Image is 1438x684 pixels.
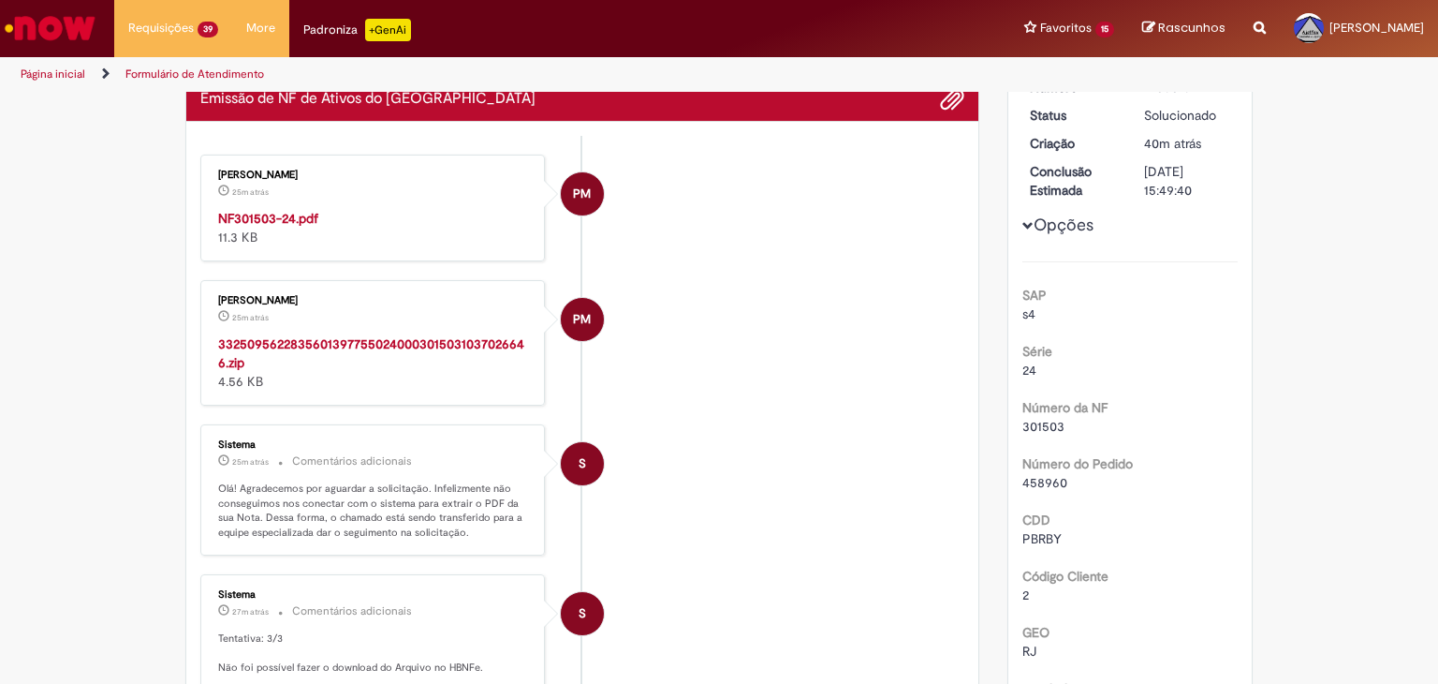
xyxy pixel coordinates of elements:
[2,9,98,47] img: ServiceNow
[1158,19,1225,37] span: Rascunhos
[1144,162,1231,200] div: [DATE] 15:49:40
[1022,362,1036,379] span: 24
[232,312,269,323] time: 30/09/2025 14:04:51
[573,297,591,342] span: PM
[1040,19,1092,37] span: Favoritos
[232,186,269,198] span: 25m atrás
[1022,624,1049,641] b: GEO
[1016,162,1131,200] dt: Conclusão Estimada
[218,482,530,541] p: Olá! Agradecemos por aguardar a solicitação. Infelizmente não conseguimos nos conectar com o sist...
[561,592,604,635] div: System
[218,589,530,601] div: Sistema
[1022,512,1050,528] b: CDD
[579,441,586,486] span: S
[940,87,964,112] button: Adicionar anexos
[232,186,269,198] time: 30/09/2025 14:04:51
[232,456,269,468] time: 30/09/2025 14:04:36
[1022,587,1029,603] span: 2
[1095,22,1114,37] span: 15
[573,171,591,216] span: PM
[232,606,269,617] span: 27m atrás
[1022,305,1035,322] span: s4
[561,172,604,216] div: Paola Machado
[200,91,536,108] h2: Emissão de NF de Ativos do ASVD Histórico de tíquete
[1022,530,1062,547] span: PBRBY
[232,312,269,323] span: 25m atrás
[1016,106,1131,125] dt: Status
[218,295,530,306] div: [PERSON_NAME]
[1022,474,1067,491] span: 458960
[579,591,586,636] span: S
[1022,418,1064,435] span: 301503
[128,19,194,37] span: Requisições
[303,19,411,41] div: Padroniza
[1022,568,1108,585] b: Código Cliente
[1144,135,1201,152] span: 40m atrás
[292,603,412,619] small: Comentários adicionais
[1329,20,1424,36] span: [PERSON_NAME]
[1022,287,1047,304] b: SAP
[1144,134,1231,153] div: 30/09/2025 13:49:37
[218,335,530,391] div: 4.56 KB
[218,209,530,246] div: 11.3 KB
[246,19,275,37] span: More
[1016,134,1131,153] dt: Criação
[218,439,530,451] div: Sistema
[1144,106,1231,125] div: Solucionado
[218,335,524,371] a: 33250956228356013977550240003015031037026646.zip
[1022,343,1052,360] b: Série
[1142,20,1225,37] a: Rascunhos
[1144,135,1201,152] time: 30/09/2025 13:49:37
[218,210,318,227] a: NF301503-24.pdf
[21,67,85,82] a: Página inicial
[14,57,945,92] ul: Trilhas de página
[218,170,530,181] div: [PERSON_NAME]
[561,298,604,341] div: Paola Machado
[232,456,269,468] span: 25m atrás
[365,19,411,41] p: +GenAi
[1022,399,1108,416] b: Número da NF
[1022,455,1133,472] b: Número do Pedido
[198,22,218,37] span: 39
[232,606,269,617] time: 30/09/2025 14:03:27
[292,454,412,469] small: Comentários adicionais
[1022,643,1036,660] span: RJ
[561,442,604,485] div: System
[125,67,264,82] a: Formulário de Atendimento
